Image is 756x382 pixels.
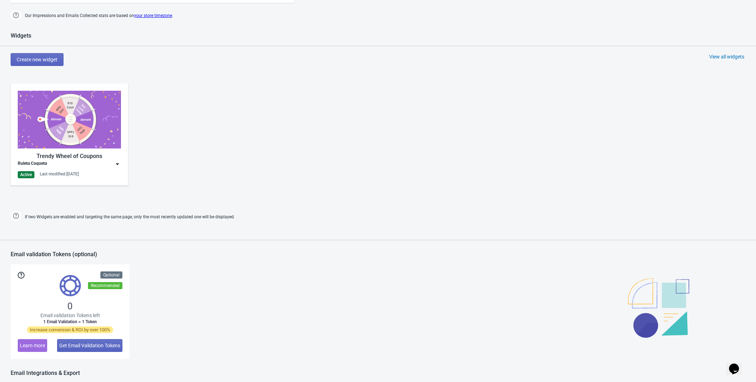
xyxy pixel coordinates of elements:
img: help.png [11,10,21,21]
div: Active [18,171,34,178]
div: Optional [100,271,122,279]
span: Get Email Validation Tokens [59,343,120,348]
button: Learn more [18,339,47,352]
img: trendy_game.png [18,91,121,148]
img: illustration.svg [628,278,689,338]
img: tokens.svg [60,275,81,296]
span: Email validation Tokens left [40,312,100,319]
a: your store timezone [134,13,172,18]
div: Ruleta Coqueta [18,161,47,168]
img: help.png [11,210,21,221]
div: Last modified: [DATE] [40,171,79,177]
span: If two Widgets are enabled and targeting the same page, only the most recently updated one will b... [25,211,235,223]
div: View all widgets [709,53,744,60]
div: Recommended [88,282,122,289]
img: dropdown.png [114,161,121,168]
span: Create new widget [17,57,57,62]
span: 0 [67,300,73,312]
iframe: chat widget [726,354,749,375]
button: Get Email Validation Tokens [57,339,122,352]
span: Increase conversion & ROI by over 100% [27,326,113,333]
span: Learn more [20,343,45,348]
span: 1 Email Validation = 1 Token [43,319,97,325]
span: Our Impressions and Emails Collected stats are based on . [25,10,173,22]
button: Create new widget [11,53,64,66]
div: Trendy Wheel of Coupons [18,152,121,161]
